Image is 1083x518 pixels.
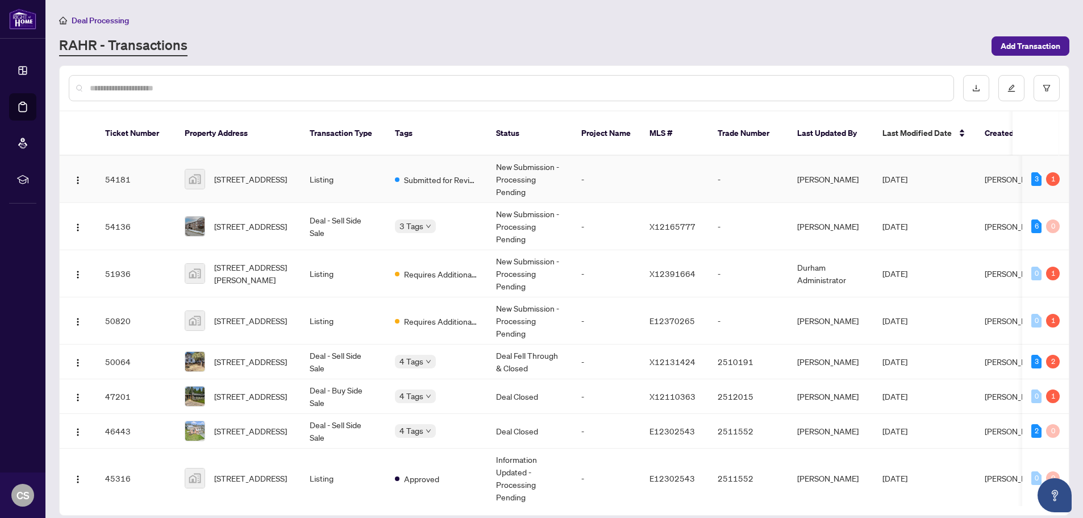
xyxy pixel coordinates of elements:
[1034,75,1060,101] button: filter
[399,424,423,437] span: 4 Tags
[788,250,873,297] td: Durham Administrator
[73,176,82,185] img: Logo
[426,223,431,229] span: down
[69,312,87,330] button: Logo
[426,359,431,364] span: down
[1046,355,1060,368] div: 2
[972,84,980,92] span: download
[185,352,205,371] img: thumbnail-img
[69,353,87,371] button: Logo
[487,156,572,203] td: New Submission - Processing Pending
[96,449,176,508] td: 45316
[709,111,788,156] th: Trade Number
[572,414,640,449] td: -
[73,428,82,437] img: Logo
[572,297,640,345] td: -
[404,315,478,328] span: Requires Additional Docs
[214,261,291,286] span: [STREET_ADDRESS][PERSON_NAME]
[487,111,572,156] th: Status
[426,428,431,434] span: down
[185,169,205,189] img: thumbnail-img
[399,219,423,233] span: 3 Tags
[185,311,205,330] img: thumbnail-img
[185,217,205,236] img: thumbnail-img
[873,111,976,156] th: Last Modified Date
[96,156,176,203] td: 54181
[1031,389,1042,403] div: 0
[487,345,572,379] td: Deal Fell Through & Closed
[1031,172,1042,186] div: 3
[176,111,301,156] th: Property Address
[487,414,572,449] td: Deal Closed
[572,156,640,203] td: -
[185,387,205,406] img: thumbnail-img
[301,297,386,345] td: Listing
[709,379,788,414] td: 2512015
[1031,424,1042,438] div: 2
[73,358,82,367] img: Logo
[649,357,695,367] span: X12131424
[882,473,907,483] span: [DATE]
[73,270,82,279] img: Logo
[788,156,873,203] td: [PERSON_NAME]
[214,314,287,327] span: [STREET_ADDRESS]
[69,387,87,405] button: Logo
[640,111,709,156] th: MLS #
[73,393,82,402] img: Logo
[214,390,287,403] span: [STREET_ADDRESS]
[882,268,907,279] span: [DATE]
[882,316,907,326] span: [DATE]
[1031,355,1042,368] div: 3
[72,15,129,26] span: Deal Processing
[426,393,431,399] span: down
[301,449,386,508] td: Listing
[709,250,788,297] td: -
[73,317,82,326] img: Logo
[185,264,205,283] img: thumbnail-img
[572,203,640,250] td: -
[649,221,695,231] span: X12165777
[1031,471,1042,485] div: 0
[998,75,1024,101] button: edit
[96,250,176,297] td: 51936
[985,174,1046,184] span: [PERSON_NAME]
[788,414,873,449] td: [PERSON_NAME]
[1046,424,1060,438] div: 0
[985,268,1046,279] span: [PERSON_NAME]
[649,316,695,326] span: E12370265
[301,111,386,156] th: Transaction Type
[301,203,386,250] td: Deal - Sell Side Sale
[1007,84,1015,92] span: edit
[709,156,788,203] td: -
[882,174,907,184] span: [DATE]
[96,379,176,414] td: 47201
[73,223,82,232] img: Logo
[214,355,287,368] span: [STREET_ADDRESS]
[301,156,386,203] td: Listing
[214,425,287,437] span: [STREET_ADDRESS]
[882,357,907,367] span: [DATE]
[96,203,176,250] td: 54136
[301,250,386,297] td: Listing
[185,469,205,488] img: thumbnail-img
[709,414,788,449] td: 2511552
[649,391,695,401] span: X12110363
[1046,172,1060,186] div: 1
[1038,478,1072,512] button: Open asap
[69,469,87,487] button: Logo
[1031,267,1042,280] div: 0
[16,487,30,503] span: CS
[649,473,695,483] span: E12302543
[963,75,989,101] button: download
[214,173,287,185] span: [STREET_ADDRESS]
[992,36,1069,56] button: Add Transaction
[96,297,176,345] td: 50820
[1046,219,1060,233] div: 0
[985,391,1046,401] span: [PERSON_NAME]
[709,449,788,508] td: 2511552
[386,111,487,156] th: Tags
[59,16,67,24] span: home
[404,173,478,186] span: Submitted for Review
[404,473,439,485] span: Approved
[572,379,640,414] td: -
